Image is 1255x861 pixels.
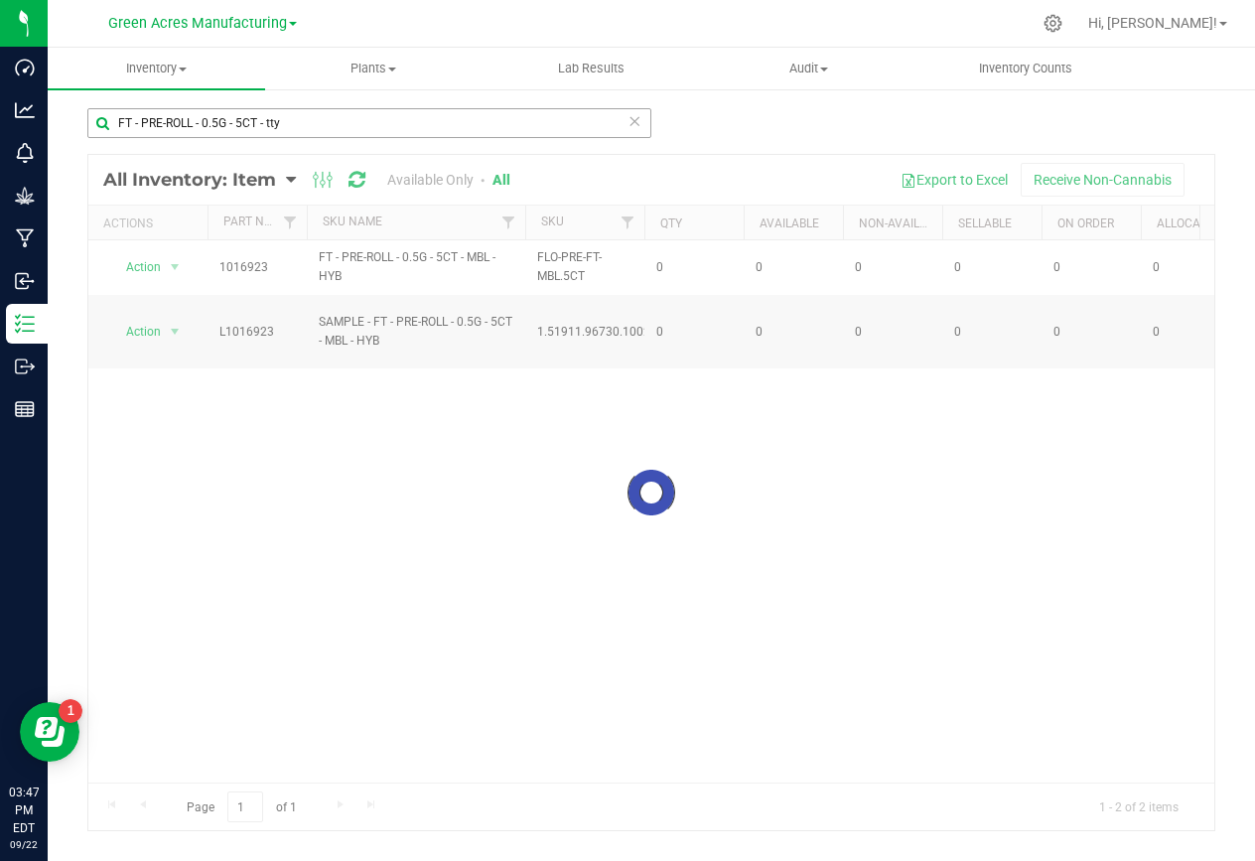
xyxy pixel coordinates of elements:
[531,60,651,77] span: Lab Results
[917,48,1135,89] a: Inventory Counts
[627,108,641,134] span: Clear
[1088,15,1217,31] span: Hi, [PERSON_NAME]!
[15,314,35,334] inline-svg: Inventory
[48,48,265,89] a: Inventory
[15,58,35,77] inline-svg: Dashboard
[87,108,651,138] input: Search Item Name, Retail Display Name, SKU, Part Number...
[108,15,287,32] span: Green Acres Manufacturing
[15,399,35,419] inline-svg: Reports
[266,60,482,77] span: Plants
[15,357,35,376] inline-svg: Outbound
[59,699,82,723] iframe: Resource center unread badge
[20,702,79,762] iframe: Resource center
[15,143,35,163] inline-svg: Monitoring
[15,271,35,291] inline-svg: Inbound
[9,837,39,852] p: 09/22
[15,228,35,248] inline-svg: Manufacturing
[265,48,483,89] a: Plants
[9,784,39,837] p: 03:47 PM EDT
[483,48,700,89] a: Lab Results
[701,60,916,77] span: Audit
[48,60,265,77] span: Inventory
[15,100,35,120] inline-svg: Analytics
[15,186,35,206] inline-svg: Grow
[700,48,917,89] a: Audit
[952,60,1099,77] span: Inventory Counts
[1041,14,1065,33] div: Manage settings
